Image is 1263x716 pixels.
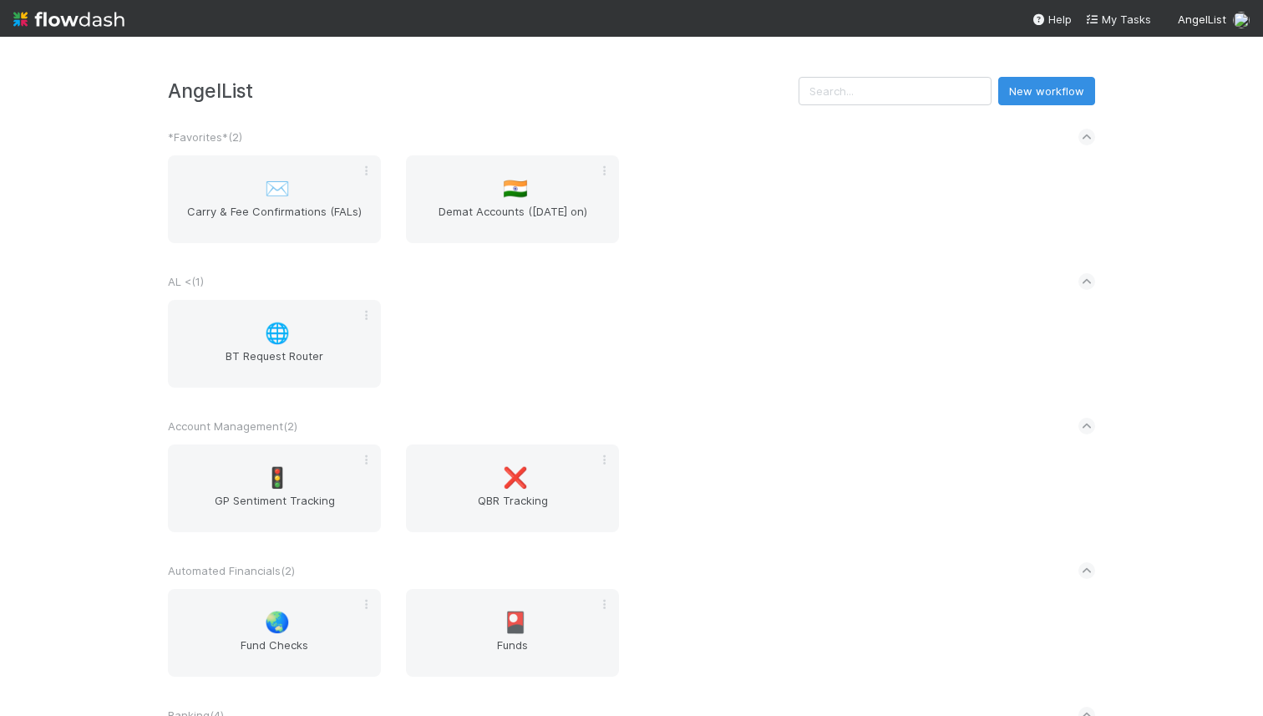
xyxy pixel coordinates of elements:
[13,5,124,33] img: logo-inverted-e16ddd16eac7371096b0.svg
[168,130,242,144] span: *Favorites* ( 2 )
[998,77,1095,105] button: New workflow
[503,178,528,200] span: 🇮🇳
[406,155,619,243] a: 🇮🇳Demat Accounts ([DATE] on)
[413,637,612,670] span: Funds
[168,444,381,532] a: 🚦GP Sentiment Tracking
[406,589,619,677] a: 🎴Funds
[1085,11,1151,28] a: My Tasks
[168,419,297,433] span: Account Management ( 2 )
[168,79,799,102] h3: AngelList
[265,467,290,489] span: 🚦
[406,444,619,532] a: ❌QBR Tracking
[1233,12,1250,28] img: avatar_0a9e60f7-03da-485c-bb15-a40c44fcec20.png
[168,275,204,288] span: AL < ( 1 )
[175,348,374,381] span: BT Request Router
[413,492,612,526] span: QBR Tracking
[168,300,381,388] a: 🌐BT Request Router
[265,178,290,200] span: ✉️
[168,564,295,577] span: Automated Financials ( 2 )
[413,203,612,236] span: Demat Accounts ([DATE] on)
[175,203,374,236] span: Carry & Fee Confirmations (FALs)
[503,612,528,633] span: 🎴
[265,322,290,344] span: 🌐
[265,612,290,633] span: 🌏
[1032,11,1072,28] div: Help
[175,492,374,526] span: GP Sentiment Tracking
[1085,13,1151,26] span: My Tasks
[168,589,381,677] a: 🌏Fund Checks
[1178,13,1226,26] span: AngelList
[175,637,374,670] span: Fund Checks
[168,155,381,243] a: ✉️Carry & Fee Confirmations (FALs)
[503,467,528,489] span: ❌
[799,77,992,105] input: Search...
